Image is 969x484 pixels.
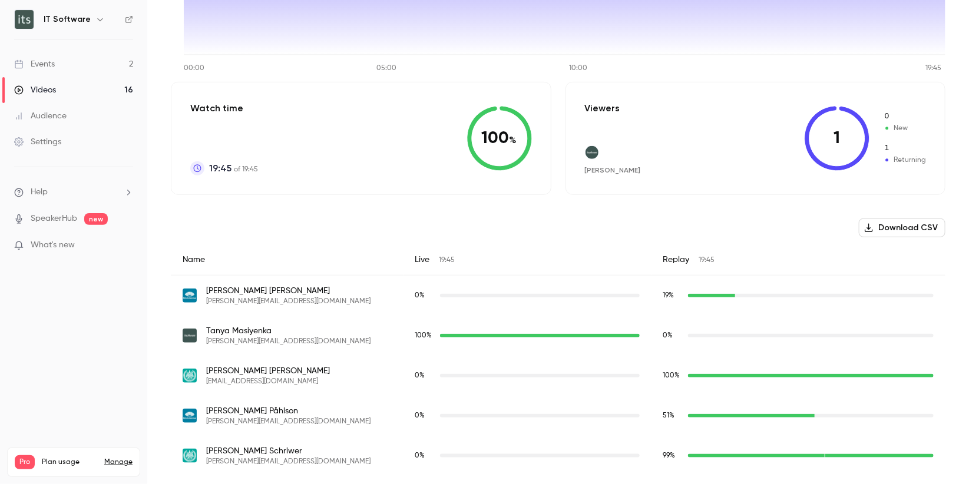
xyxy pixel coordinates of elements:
p: of 19:45 [209,161,258,175]
span: 100 % [415,332,432,339]
button: Download CSV [859,218,945,237]
div: mikael.schriwer@chalmers.se [171,436,945,476]
span: 19:45 [209,161,231,175]
span: Returning [884,155,926,165]
span: 0 % [663,332,673,339]
div: Settings [14,136,61,148]
img: motala.se [183,409,197,423]
img: itsoftware.se [586,146,598,159]
div: Events [14,58,55,70]
span: Plan usage [42,458,97,467]
p: Viewers [585,101,620,115]
div: Videos [14,84,56,96]
div: monica.pahlson@motala.se [171,396,945,436]
a: Manage [104,458,133,467]
span: Replay watch time [663,330,682,341]
span: [PERSON_NAME][EMAIL_ADDRESS][DOMAIN_NAME] [206,457,371,466]
span: Pro [15,455,35,469]
span: Replay watch time [663,370,682,381]
p: Watch time [190,101,258,115]
span: 19:45 [699,257,715,264]
img: chalmers.se [183,369,197,383]
span: Replay watch time [663,450,682,461]
tspan: 10:00 [570,65,588,72]
span: New [884,123,926,134]
span: Help [31,186,48,198]
li: help-dropdown-opener [14,186,133,198]
div: Audience [14,110,67,122]
span: What's new [31,239,75,251]
span: [PERSON_NAME][EMAIL_ADDRESS][DOMAIN_NAME] [206,417,371,426]
img: motala.se [183,289,197,303]
img: chalmers.se [183,449,197,463]
span: Tanya Masiyenka [206,325,371,337]
span: Returning [884,143,926,154]
h6: IT Software [44,14,91,25]
a: SpeakerHub [31,213,77,225]
span: 100 % [663,372,680,379]
div: thomas.gustavsson@motala.se [171,276,945,316]
span: [PERSON_NAME][EMAIL_ADDRESS][DOMAIN_NAME] [206,337,371,346]
div: Live [404,244,651,276]
iframe: Noticeable Trigger [119,240,133,251]
span: [PERSON_NAME] Schriwer [206,445,371,457]
tspan: 19:45 [926,65,942,72]
div: Name [171,244,404,276]
tspan: 00:00 [184,65,204,72]
span: [PERSON_NAME] [585,166,641,174]
div: traal@chalmers.se [171,356,945,396]
span: Live watch time [415,290,434,301]
span: [PERSON_NAME][EMAIL_ADDRESS][DOMAIN_NAME] [206,297,371,306]
span: [PERSON_NAME] [PERSON_NAME] [206,285,371,297]
span: New [884,111,926,122]
tspan: 05:00 [376,65,396,72]
div: tanya.masiyenka@itsoftware.se [171,316,945,356]
img: IT Software [15,10,34,29]
div: Replay [651,244,945,276]
span: Live watch time [415,370,434,381]
span: 99 % [663,452,676,459]
span: new [84,213,108,225]
span: 0 % [415,412,425,419]
span: 0 % [415,452,425,459]
span: [PERSON_NAME] [PERSON_NAME] [206,365,330,377]
span: 19:45 [439,257,455,264]
span: [PERSON_NAME] Påhlson [206,405,371,417]
span: 51 % [663,412,675,419]
span: 0 % [415,372,425,379]
span: Replay watch time [663,290,682,301]
span: 0 % [415,292,425,299]
span: [EMAIL_ADDRESS][DOMAIN_NAME] [206,377,330,386]
span: Replay watch time [663,410,682,421]
span: Live watch time [415,330,434,341]
span: 19 % [663,292,674,299]
span: Live watch time [415,450,434,461]
span: Live watch time [415,410,434,421]
img: itsoftware.se [183,329,197,343]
